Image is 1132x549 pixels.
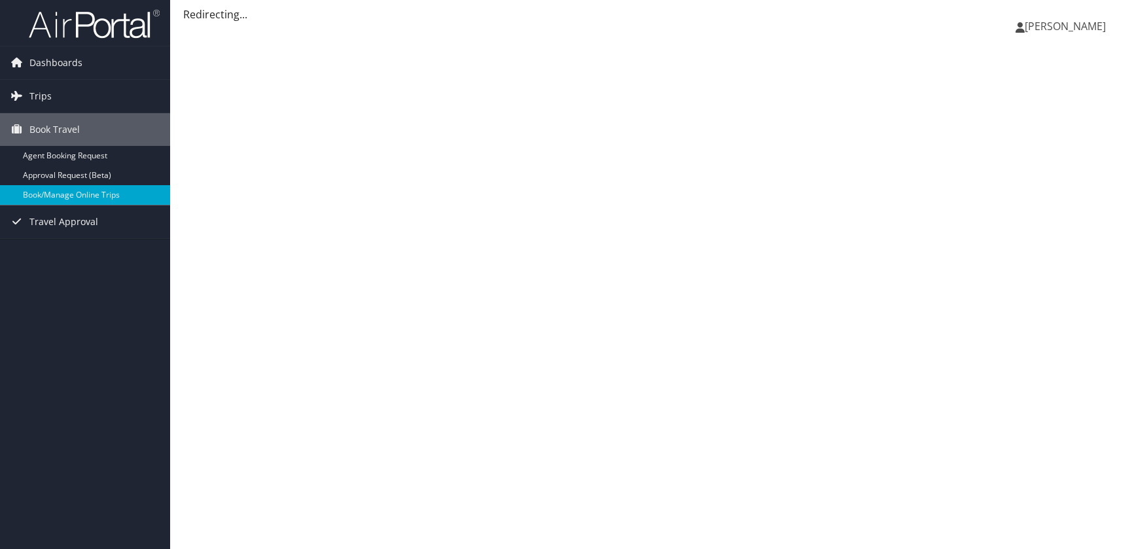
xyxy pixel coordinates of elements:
[1025,19,1106,33] span: [PERSON_NAME]
[29,80,52,113] span: Trips
[29,205,98,238] span: Travel Approval
[29,46,82,79] span: Dashboards
[1016,7,1119,46] a: [PERSON_NAME]
[29,113,80,146] span: Book Travel
[183,7,1119,22] div: Redirecting...
[29,9,160,39] img: airportal-logo.png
